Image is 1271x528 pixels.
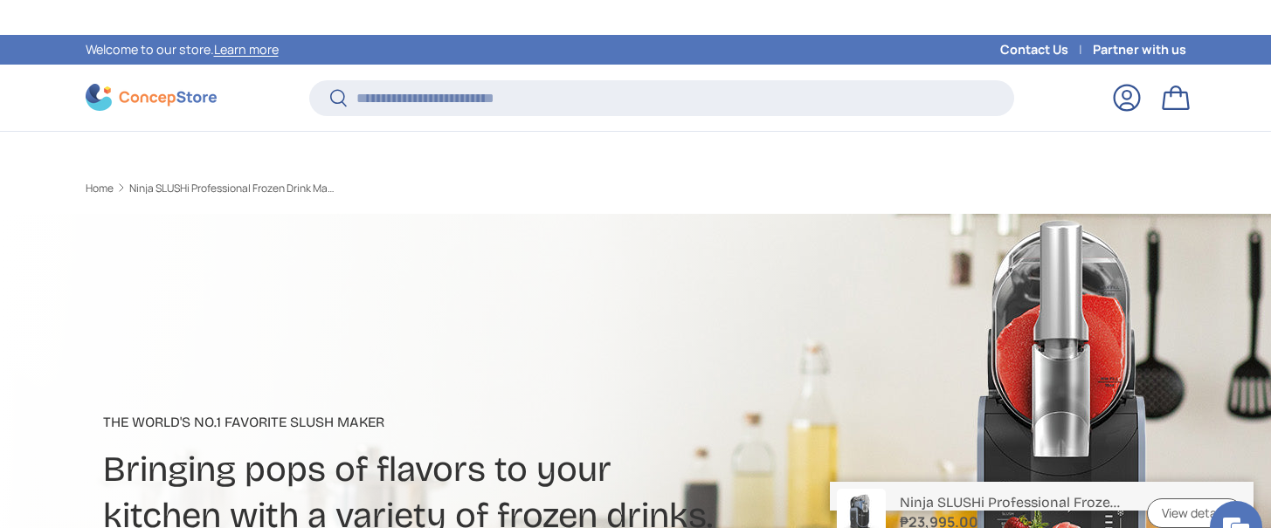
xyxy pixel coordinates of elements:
a: Contact Us [1000,40,1093,59]
a: Learn more [214,41,279,58]
p: Welcome to our store. [86,40,279,59]
nav: Breadcrumbs [86,181,669,196]
p: Ninja SLUSHi Professional Frozen Drink Maker [900,494,1126,511]
a: Ninja SLUSHi Professional Frozen Drink Maker [129,183,339,194]
p: The World's No.1 Favorite Slush Maker [103,412,774,433]
a: Partner with us [1093,40,1186,59]
img: ConcepStore [86,84,217,111]
a: Home [86,183,114,194]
